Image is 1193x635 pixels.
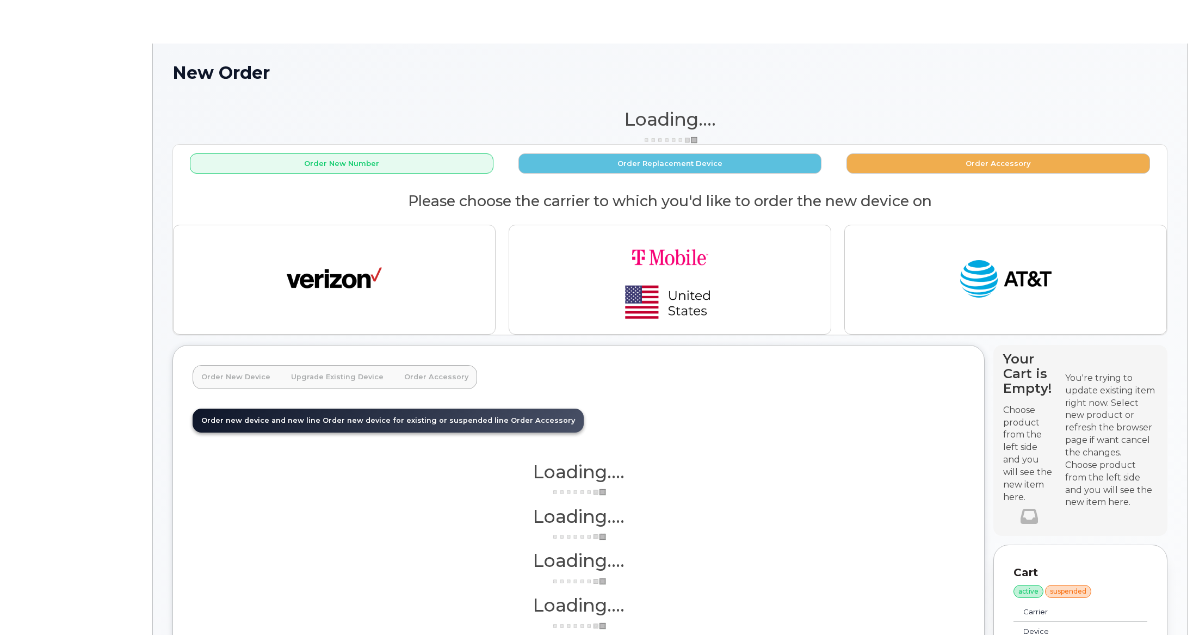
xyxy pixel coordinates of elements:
[552,533,606,541] img: ajax-loader-3a6953c30dc77f0bf724df975f13086db4f4c1262e45940f03d1251963f1bf2e.gif
[323,416,509,424] span: Order new device for existing or suspended line
[201,416,320,424] span: Order new device and new line
[1045,585,1091,598] div: suspended
[193,595,965,615] h1: Loading....
[846,153,1150,174] button: Order Accessory
[511,416,575,424] span: Order Accessory
[190,153,493,174] button: Order New Number
[958,255,1053,304] img: at_t-fb3d24644a45acc70fc72cc47ce214d34099dfd970ee3ae2334e4251f9d920fd.png
[172,109,1167,129] h1: Loading....
[552,577,606,585] img: ajax-loader-3a6953c30dc77f0bf724df975f13086db4f4c1262e45940f03d1251963f1bf2e.gif
[287,255,382,304] img: verizon-ab2890fd1dd4a6c9cf5f392cd2db4626a3dae38ee8226e09bcb5c993c4c79f81.png
[193,462,965,482] h1: Loading....
[1065,372,1158,459] div: You're trying to update existing item right now. Select new product or refresh the browser page i...
[594,234,746,325] img: t-mobile-78392d334a420d5b7f0e63d4fa81f6287a21d394dc80d677554bb55bbab1186f.png
[282,365,392,389] a: Upgrade Existing Device
[1003,352,1055,396] h4: Your Cart is Empty!
[193,507,965,526] h1: Loading....
[173,193,1167,209] h2: Please choose the carrier to which you'd like to order the new device on
[1003,404,1055,504] p: Choose product from the left side and you will see the new item here.
[193,551,965,570] h1: Loading....
[172,63,1167,82] h1: New Order
[643,136,697,144] img: ajax-loader-3a6953c30dc77f0bf724df975f13086db4f4c1262e45940f03d1251963f1bf2e.gif
[395,365,477,389] a: Order Accessory
[552,488,606,496] img: ajax-loader-3a6953c30dc77f0bf724df975f13086db4f4c1262e45940f03d1251963f1bf2e.gif
[1013,585,1043,598] div: active
[518,153,822,174] button: Order Replacement Device
[193,365,279,389] a: Order New Device
[1013,565,1147,581] p: Cart
[552,622,606,630] img: ajax-loader-3a6953c30dc77f0bf724df975f13086db4f4c1262e45940f03d1251963f1bf2e.gif
[1013,602,1123,622] td: Carrier
[1065,459,1158,509] div: Choose product from the left side and you will see the new item here.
